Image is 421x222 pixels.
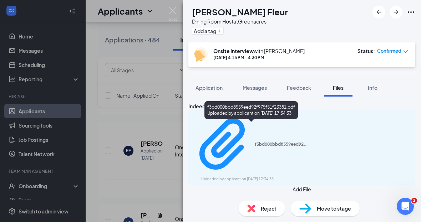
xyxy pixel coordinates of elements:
svg: Ellipses [407,8,415,16]
span: Feedback [287,84,311,91]
span: Reject [261,205,277,212]
span: Move to stage [317,205,351,212]
button: PlusAdd a tag [192,27,224,35]
div: Status : [357,47,375,55]
a: Paperclipf3bd000bbd8559eed92f975f51f23381.pdfUploaded by applicant on [DATE] 17:34:33 [193,113,308,182]
div: Dining Room Host at Greenacres [192,18,288,25]
span: Application [196,84,223,91]
button: ArrowLeftNew [372,6,385,19]
span: down [403,49,408,54]
div: f3bd000bbd8559eed92f975f51f23381.pdf [255,141,308,147]
div: [DATE] 4:15 PM - 4:30 PM [213,55,305,61]
svg: ArrowLeftNew [375,8,383,16]
div: Indeed Resume [188,102,415,110]
div: f3bd000bbd8559eed92f975f51f23381.pdf Uploaded by applicant on [DATE] 17:34:33 [204,101,298,119]
span: Files [333,84,344,91]
span: Confirmed [377,47,401,55]
iframe: Intercom live chat [397,198,414,215]
span: Info [368,84,377,91]
button: ArrowRight [390,6,402,19]
svg: Paperclip [193,113,255,175]
h1: [PERSON_NAME] Fleur [192,6,288,18]
span: 2 [411,198,417,203]
svg: Plus [218,29,222,33]
span: Messages [243,84,267,91]
div: with [PERSON_NAME] [213,47,305,55]
b: Onsite Interview [213,48,254,54]
svg: ArrowRight [392,8,400,16]
div: Uploaded by applicant on [DATE] 17:34:33 [201,176,308,182]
